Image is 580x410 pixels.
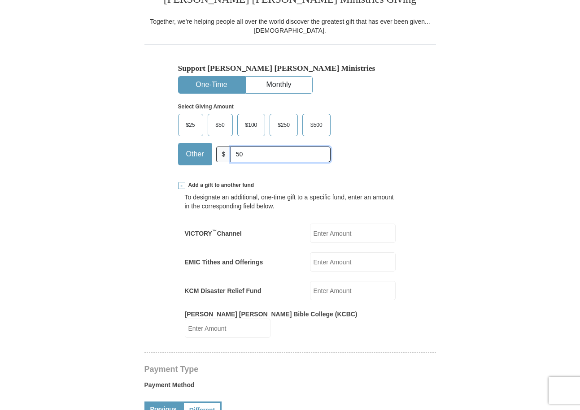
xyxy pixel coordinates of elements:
span: Other [182,147,209,161]
span: $25 [182,118,200,132]
label: Payment Method [144,380,436,394]
label: EMIC Tithes and Offerings [185,258,263,267]
h4: Payment Type [144,366,436,373]
div: Together, we're helping people all over the world discover the greatest gift that has ever been g... [144,17,436,35]
span: $250 [273,118,294,132]
span: $ [216,147,231,162]
span: $100 [241,118,262,132]
label: [PERSON_NAME] [PERSON_NAME] Bible College (KCBC) [185,310,358,319]
input: Enter Amount [310,224,396,243]
label: KCM Disaster Relief Fund [185,286,262,295]
input: Enter Amount [310,281,396,300]
span: $500 [306,118,327,132]
div: To designate an additional, one-time gift to a specific fund, enter an amount in the correspondin... [185,193,396,211]
button: Monthly [246,77,312,93]
strong: Select Giving Amount [178,104,234,110]
label: VICTORY Channel [185,229,242,238]
sup: ™ [212,229,217,234]
button: One-Time [179,77,245,93]
input: Enter Amount [185,319,270,338]
h5: Support [PERSON_NAME] [PERSON_NAME] Ministries [178,64,402,73]
span: $50 [211,118,229,132]
input: Enter Amount [310,252,396,272]
span: Add a gift to another fund [185,181,254,189]
input: Other Amount [231,147,330,162]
